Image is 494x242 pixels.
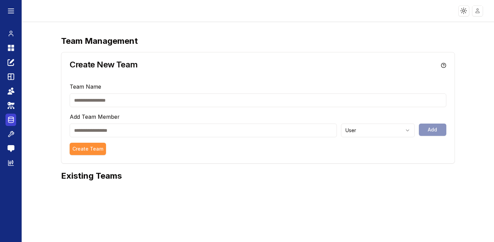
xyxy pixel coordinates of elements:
button: Create Team [70,143,106,155]
h1: Team Management [61,36,138,47]
h1: Existing Teams [61,170,122,181]
label: Add Team Member [70,113,120,120]
label: Team Name [70,83,101,90]
img: feedback [8,145,14,152]
img: placeholder-user.jpg [473,6,483,16]
h3: Create New Team [70,61,138,69]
